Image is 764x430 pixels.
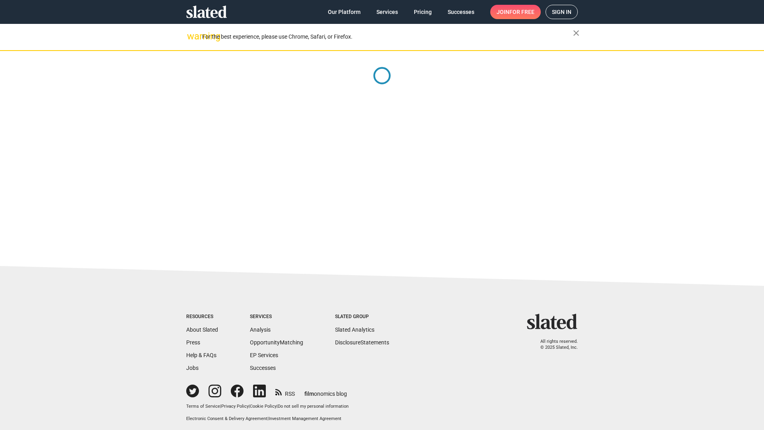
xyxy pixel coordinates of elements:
[186,404,220,409] a: Terms of Service
[407,5,438,19] a: Pricing
[277,404,278,409] span: |
[328,5,361,19] span: Our Platform
[186,326,218,333] a: About Slated
[186,352,216,358] a: Help & FAQs
[186,416,267,421] a: Electronic Consent & Delivery Agreement
[187,31,197,41] mat-icon: warning
[250,314,303,320] div: Services
[497,5,534,19] span: Join
[532,339,578,350] p: All rights reserved. © 2025 Slated, Inc.
[304,384,347,398] a: filmonomics blog
[441,5,481,19] a: Successes
[250,352,278,358] a: EP Services
[186,314,218,320] div: Resources
[370,5,404,19] a: Services
[275,385,295,398] a: RSS
[202,31,573,42] div: For the best experience, please use Chrome, Safari, or Firefox.
[250,326,271,333] a: Analysis
[546,5,578,19] a: Sign in
[278,404,349,410] button: Do not sell my personal information
[221,404,249,409] a: Privacy Policy
[414,5,432,19] span: Pricing
[509,5,534,19] span: for free
[376,5,398,19] span: Services
[250,365,276,371] a: Successes
[490,5,541,19] a: Joinfor free
[335,339,389,346] a: DisclosureStatements
[250,339,303,346] a: OpportunityMatching
[249,404,250,409] span: |
[335,326,374,333] a: Slated Analytics
[220,404,221,409] span: |
[571,28,581,38] mat-icon: close
[269,416,341,421] a: Investment Management Agreement
[552,5,571,19] span: Sign in
[335,314,389,320] div: Slated Group
[304,391,314,397] span: film
[186,339,200,346] a: Press
[186,365,199,371] a: Jobs
[322,5,367,19] a: Our Platform
[448,5,474,19] span: Successes
[267,416,269,421] span: |
[250,404,277,409] a: Cookie Policy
